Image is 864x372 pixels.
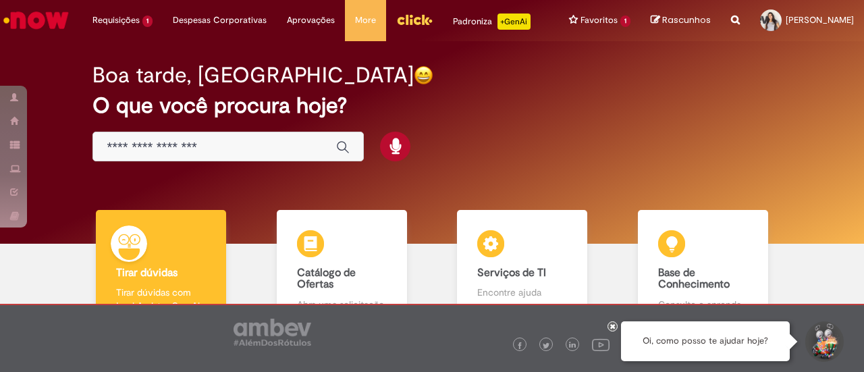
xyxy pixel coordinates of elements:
img: logo_footer_facebook.png [516,342,523,349]
h2: O que você procura hoje? [92,94,771,117]
p: +GenAi [497,14,531,30]
div: Padroniza [453,14,531,30]
div: Oi, como posso te ajudar hoje? [621,321,790,361]
h2: Boa tarde, [GEOGRAPHIC_DATA] [92,63,414,87]
img: logo_footer_linkedin.png [569,342,576,350]
span: Requisições [92,14,140,27]
img: happy-face.png [414,65,433,85]
img: logo_footer_twitter.png [543,342,549,349]
span: [PERSON_NAME] [786,14,854,26]
span: 1 [620,16,630,27]
button: Iniciar Conversa de Suporte [803,321,844,362]
span: Rascunhos [662,14,711,26]
span: 1 [142,16,153,27]
a: Serviços de TI Encontre ajuda [432,210,613,327]
img: logo_footer_ambev_rotulo_gray.png [234,319,311,346]
b: Base de Conhecimento [658,266,730,292]
p: Consulte e aprenda [658,298,748,311]
b: Catálogo de Ofertas [297,266,356,292]
span: Favoritos [580,14,618,27]
p: Tirar dúvidas com Lupi Assist e Gen Ai [116,286,206,313]
span: Aprovações [287,14,335,27]
a: Tirar dúvidas Tirar dúvidas com Lupi Assist e Gen Ai [71,210,252,327]
span: Despesas Corporativas [173,14,267,27]
img: click_logo_yellow_360x200.png [396,9,433,30]
a: Base de Conhecimento Consulte e aprenda [613,210,794,327]
a: Rascunhos [651,14,711,27]
p: Encontre ajuda [477,286,567,299]
img: ServiceNow [1,7,71,34]
img: logo_footer_youtube.png [592,336,610,353]
b: Tirar dúvidas [116,266,178,280]
p: Abra uma solicitação [297,298,387,311]
a: Catálogo de Ofertas Abra uma solicitação [252,210,433,327]
b: Serviços de TI [477,266,546,280]
span: More [355,14,376,27]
